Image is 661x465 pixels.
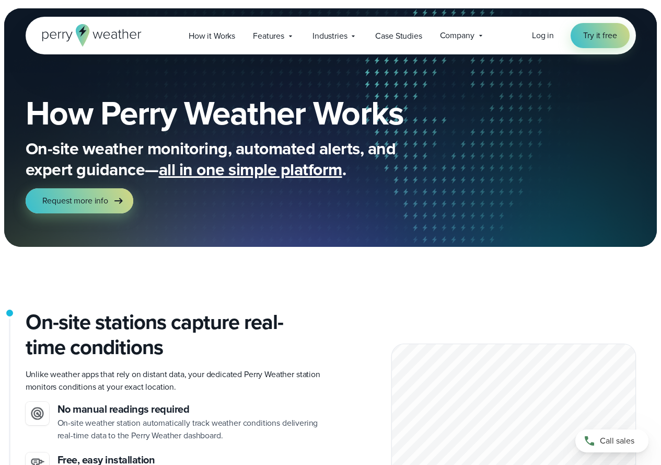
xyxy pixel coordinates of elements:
[583,29,617,42] span: Try it free
[575,429,648,452] a: Call sales
[159,157,342,182] span: all in one simple platform
[189,30,235,42] span: How it Works
[440,29,474,42] span: Company
[26,310,322,360] h2: On-site stations capture real-time conditions
[26,368,322,393] p: Unlike weather apps that rely on distant data, your dedicated Perry Weather station monitors cond...
[253,30,284,42] span: Features
[42,195,108,207] span: Request more info
[180,25,244,47] a: How it Works
[366,25,431,47] a: Case Studies
[600,435,634,447] span: Call sales
[26,96,479,130] h1: How Perry Weather Works
[532,29,554,41] span: Log in
[571,23,629,48] a: Try it free
[312,30,347,42] span: Industries
[26,138,444,180] p: On-site weather monitoring, automated alerts, and expert guidance— .
[57,417,322,442] p: On-site weather station automatically track weather conditions delivering real-time data to the P...
[532,29,554,42] a: Log in
[375,30,422,42] span: Case Studies
[26,188,133,213] a: Request more info
[57,402,322,417] h3: No manual readings required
